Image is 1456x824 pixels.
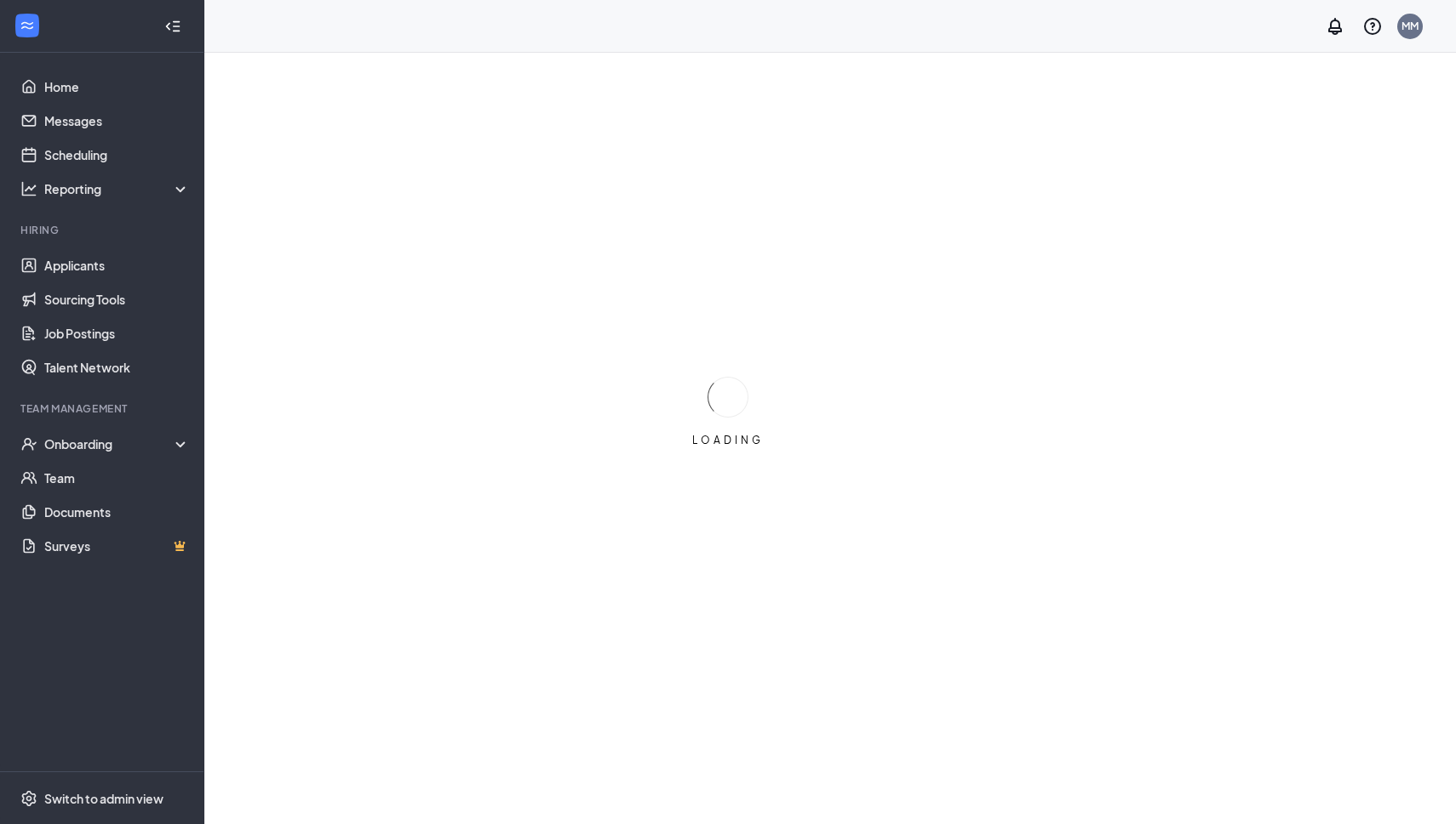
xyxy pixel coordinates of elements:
[19,17,36,34] svg: WorkstreamLogo
[44,70,190,104] a: Home
[20,180,37,197] svg: Analysis
[44,790,163,807] div: Switch to admin view
[44,435,175,452] div: Onboarding
[20,435,37,452] svg: UserCheck
[685,433,771,447] div: LOADING
[1325,16,1345,37] svg: Notifications
[1402,19,1419,33] div: MM
[44,282,190,316] a: Sourcing Tools
[44,180,191,197] div: Reporting
[44,248,190,282] a: Applicants
[44,138,190,172] a: Scheduling
[20,401,186,416] div: Team Management
[44,316,190,350] a: Job Postings
[44,529,190,563] a: SurveysCrown
[44,495,190,529] a: Documents
[44,350,190,384] a: Talent Network
[44,461,190,495] a: Team
[164,18,181,35] svg: Collapse
[20,790,37,807] svg: Settings
[44,104,190,138] a: Messages
[20,223,186,237] div: Hiring
[1362,16,1383,37] svg: QuestionInfo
